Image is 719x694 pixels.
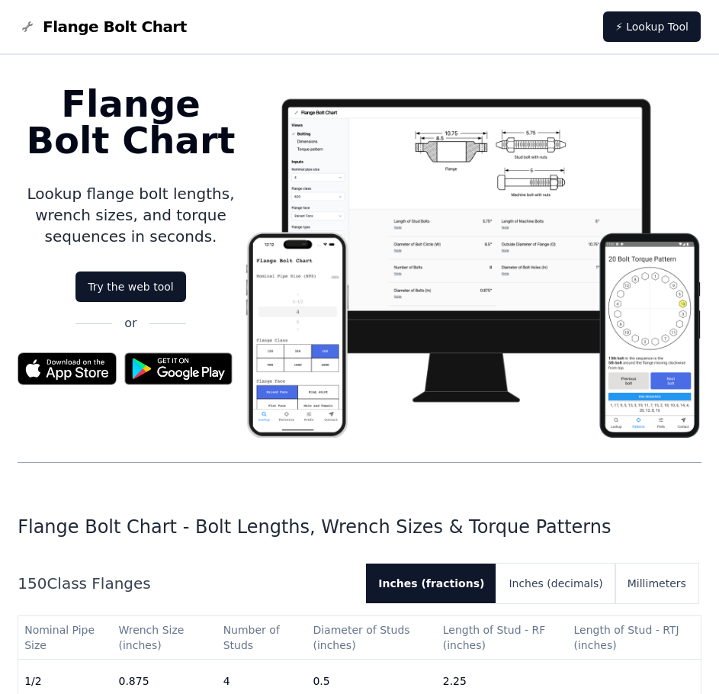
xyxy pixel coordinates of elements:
th: Wrench Size (inches) [112,616,217,660]
img: App Store badge for the Flange Bolt Chart app [18,352,117,385]
img: Flange Bolt Chart Logo [18,18,37,36]
h2: 150 Class Flanges [18,573,354,594]
th: Diameter of Studs (inches) [307,616,436,660]
th: Length of Stud - RF (inches) [437,616,568,660]
th: Nominal Pipe Size [18,616,112,660]
th: Length of Stud - RTJ (inches) [567,616,700,660]
button: Millimeters [615,564,698,603]
p: or [124,314,136,333]
h1: Flange Bolt Chart [18,85,244,159]
a: Try the web tool [75,271,185,302]
a: ⚡ Lookup Tool [603,11,701,42]
button: Inches (decimals) [496,564,615,603]
span: Flange Bolt Chart [43,16,187,37]
th: Number of Studs [217,616,307,660]
img: Get it on Google Play [117,345,240,393]
img: Flange bolt chart app screenshot [244,85,701,438]
a: Flange Bolt Chart LogoFlange Bolt Chart [18,16,187,37]
p: Lookup flange bolt lengths, wrench sizes, and torque sequences in seconds. [18,183,244,247]
button: Inches (fractions) [366,564,496,603]
h1: Flange Bolt Chart - Bolt Lengths, Wrench Sizes & Torque Patterns [18,515,701,539]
